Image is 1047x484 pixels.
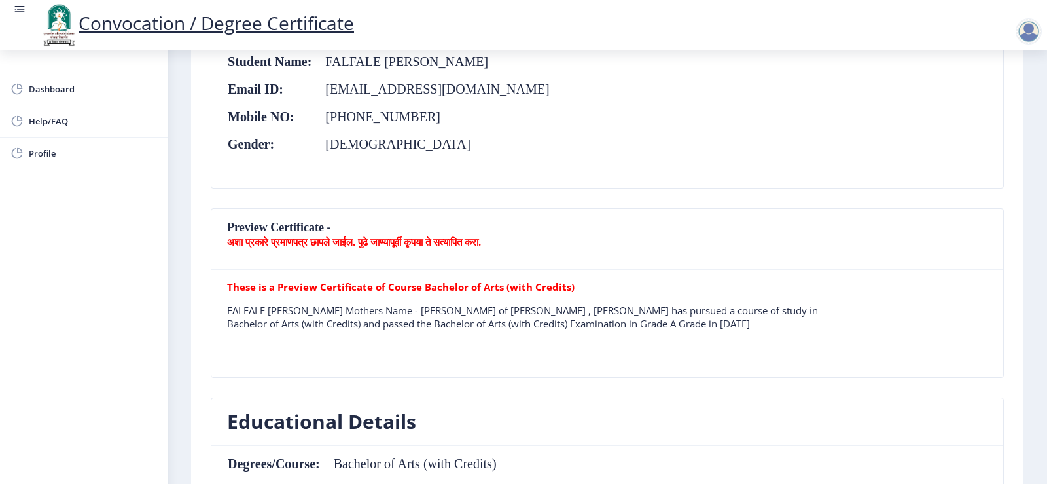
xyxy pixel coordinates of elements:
h3: Educational Details [227,409,416,435]
b: These is a Preview Certificate of Course Bachelor of Arts (with Credits) [227,280,575,293]
th: Mobile NO: [227,109,312,124]
th: Student Name: [227,54,312,69]
nb-card-header: Preview Certificate - [211,209,1003,270]
a: Convocation / Degree Certificate [39,10,354,35]
th: Gender: [227,137,312,151]
td: FALFALE [PERSON_NAME] [312,54,550,69]
span: Dashboard [29,81,157,97]
td: [DEMOGRAPHIC_DATA] [312,137,550,151]
span: Help/FAQ [29,113,157,129]
th: Degrees/Course: [227,456,321,471]
img: logo [39,3,79,47]
span: Profile [29,145,157,161]
b: अशा प्रकारे प्रमाणपत्र छापले जाईल. पुढे जाण्यापूर्वी कृपया ते सत्यापित करा. [227,235,481,248]
td: [PHONE_NUMBER] [312,109,550,124]
td: [EMAIL_ADDRESS][DOMAIN_NAME] [312,82,550,96]
td: Bachelor of Arts (with Credits) [321,456,497,471]
p: FALFALE [PERSON_NAME] Mothers Name - [PERSON_NAME] of [PERSON_NAME] , [PERSON_NAME] has pursued a... [227,304,836,330]
th: Email ID: [227,82,312,96]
